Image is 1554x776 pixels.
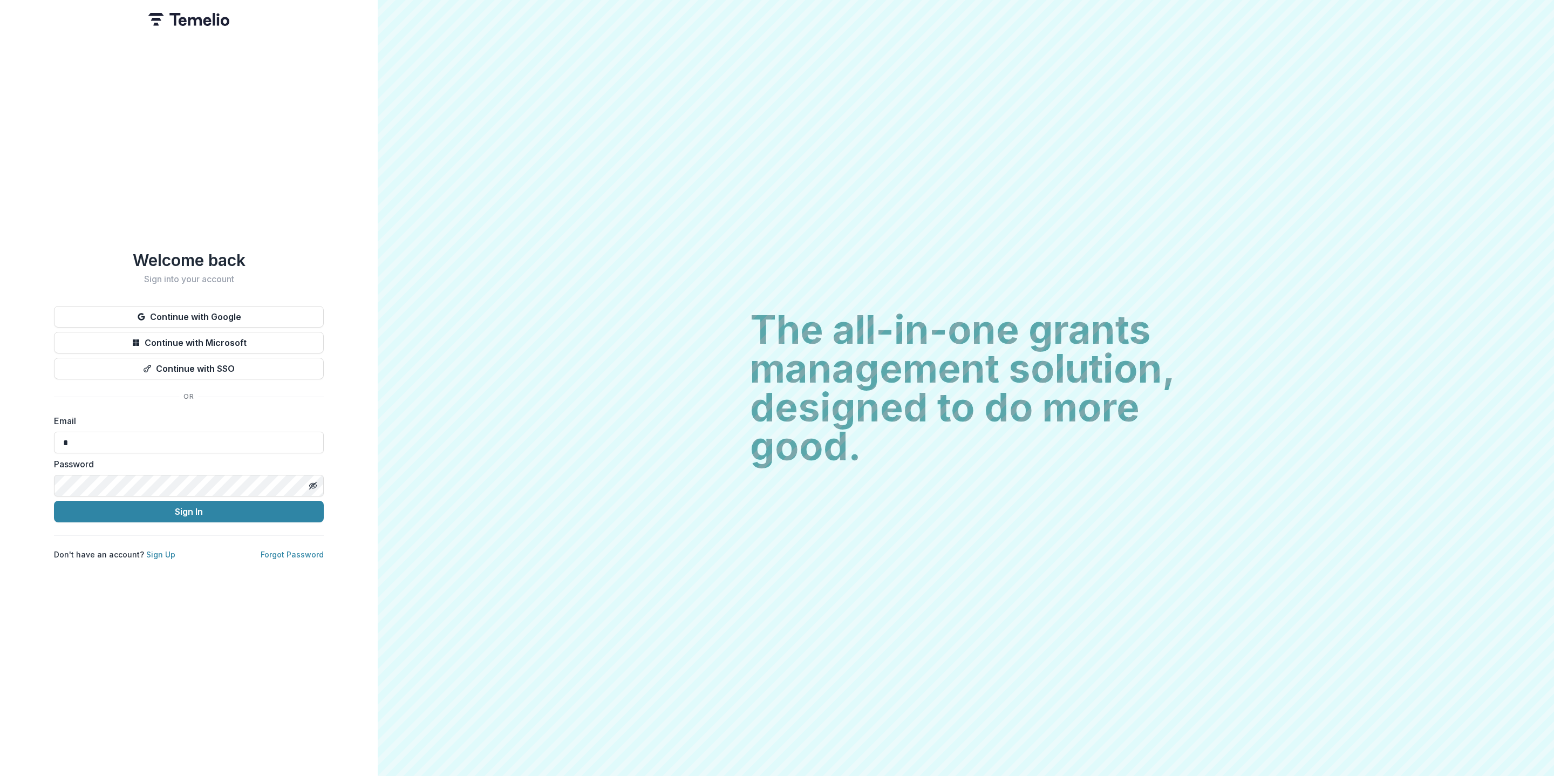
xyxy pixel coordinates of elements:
button: Continue with SSO [54,358,324,379]
a: Forgot Password [261,550,324,559]
h1: Welcome back [54,250,324,270]
img: Temelio [148,13,229,26]
p: Don't have an account? [54,549,175,560]
button: Sign In [54,501,324,522]
label: Email [54,414,317,427]
a: Sign Up [146,550,175,559]
label: Password [54,458,317,471]
button: Continue with Google [54,306,324,328]
button: Continue with Microsoft [54,332,324,353]
button: Toggle password visibility [304,477,322,494]
h2: Sign into your account [54,274,324,284]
